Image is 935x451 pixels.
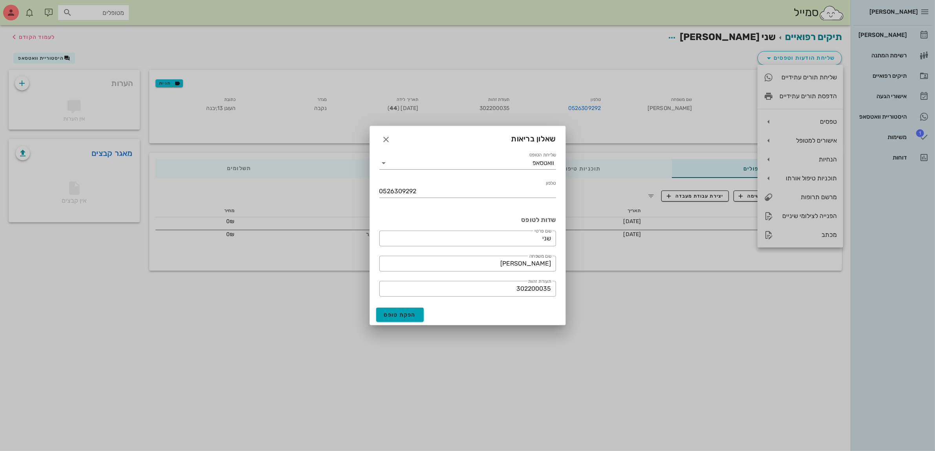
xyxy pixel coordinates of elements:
label: תעודת זהות [528,279,551,284]
label: שם פרטי [534,228,551,234]
h3: שדות לטופס [379,216,556,224]
label: טלפון [545,180,556,186]
label: שם משפחה [529,253,551,259]
span: שאלון בריאות [511,132,556,145]
div: וואטסאפ [533,159,554,167]
span: הפקת טופס [384,312,416,318]
button: הפקת טופס [376,308,424,322]
label: שליחת הטופס [529,152,556,158]
div: שליחת הטופסוואטסאפ [379,157,556,169]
